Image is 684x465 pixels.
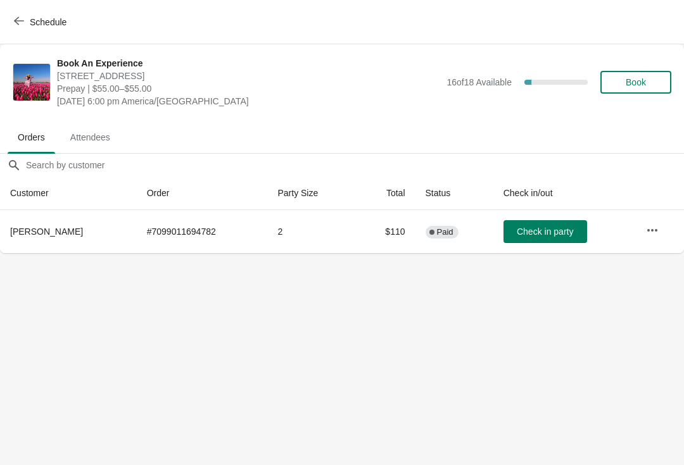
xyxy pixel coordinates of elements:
[13,64,50,101] img: Book An Experience
[437,227,453,237] span: Paid
[137,210,268,253] td: # 7099011694782
[267,210,356,253] td: 2
[357,177,415,210] th: Total
[503,220,587,243] button: Check in party
[57,57,440,70] span: Book An Experience
[415,177,493,210] th: Status
[137,177,268,210] th: Order
[517,226,573,237] span: Check in party
[57,95,440,108] span: [DATE] 6:00 pm America/[GEOGRAPHIC_DATA]
[6,11,77,34] button: Schedule
[626,77,646,87] span: Book
[8,126,55,149] span: Orders
[60,126,120,149] span: Attendees
[30,17,66,27] span: Schedule
[600,71,671,94] button: Book
[267,177,356,210] th: Party Size
[446,77,512,87] span: 16 of 18 Available
[57,70,440,82] span: [STREET_ADDRESS]
[357,210,415,253] td: $110
[493,177,636,210] th: Check in/out
[10,226,83,237] span: [PERSON_NAME]
[57,82,440,95] span: Prepay | $55.00–$55.00
[25,154,684,177] input: Search by customer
